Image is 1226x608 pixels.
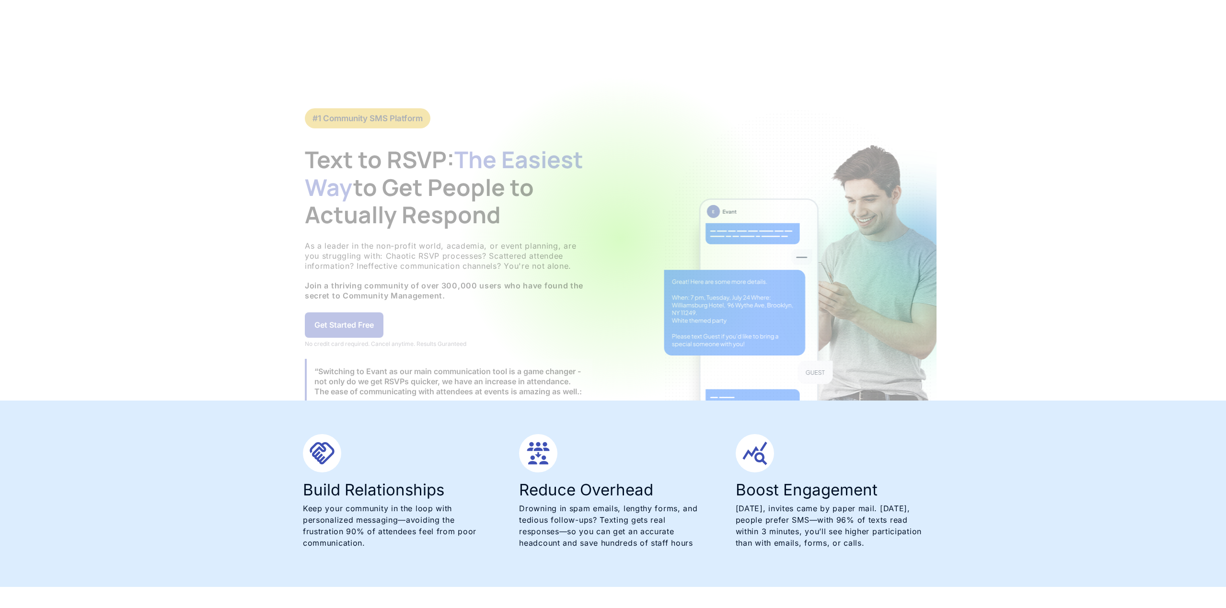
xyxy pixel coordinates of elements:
div: #1 Community SMS Platform [312,113,423,124]
div: [PERSON_NAME], Avon-[GEOGRAPHIC_DATA] #542 [314,400,585,409]
h3: Build Relationships [303,482,490,498]
a: Get Started Free [305,312,383,338]
span: The Easiest Way [305,144,583,203]
h3: Reduce Overhead [519,482,706,498]
p: [DATE], invites came by paper mail. [DATE], people prefer SMS—with 96% of texts read within 3 min... [736,503,923,549]
p: As a leader in the non-profit world, academia, or event planning, are you struggling with: Chaoti... [305,241,592,301]
h3: Boost Engagement [736,482,923,498]
strong: Join a thriving community of over 300,000 users who have found the secret to Community Management. [305,281,583,300]
h1: Text to RSVP: to Get People to Actually Respond [305,146,592,229]
div: “Switching to Evant as our main communication tool is a game changer - not only do we get RSVPs q... [314,367,585,396]
p: Keep your community in the loop with personalized messaging—avoiding the frustration 90% of atten... [303,503,490,549]
div: No credit card required. Cancel anytime. Results Guranteed [305,340,592,347]
a: #1 Community SMS Platform [305,108,430,128]
p: Drowning in spam emails, lengthy forms, and tedious follow-ups? Texting gets real responses—so yo... [519,503,706,549]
